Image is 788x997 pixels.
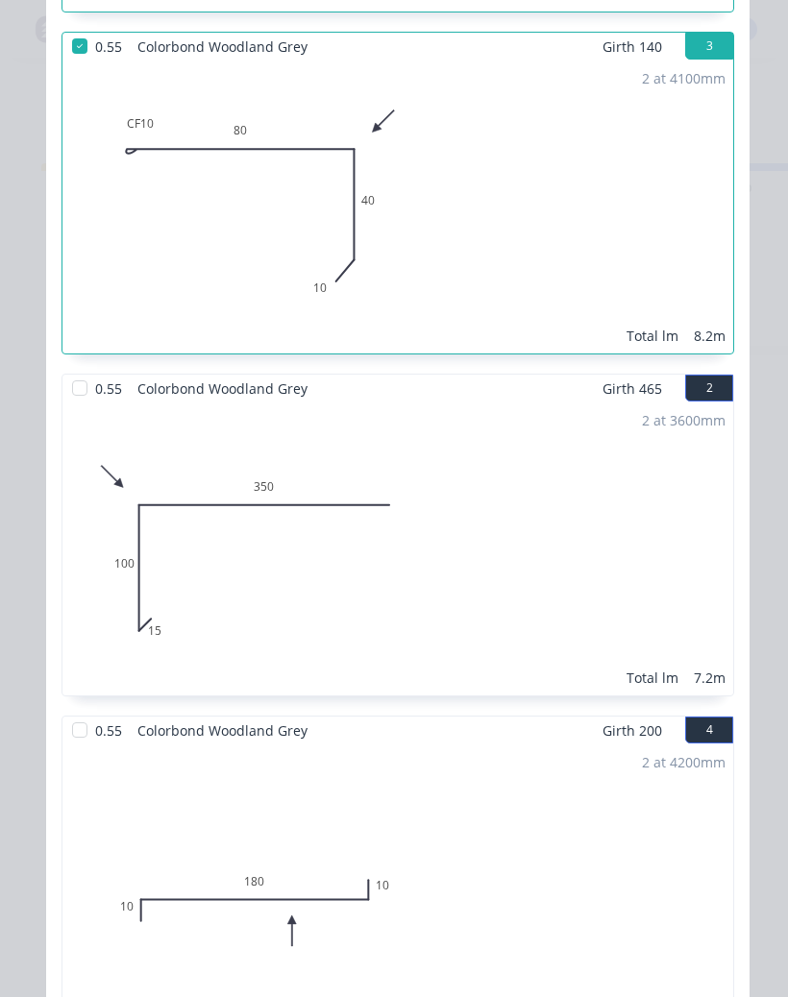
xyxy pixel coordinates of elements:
[603,33,662,61] span: Girth 140
[685,33,733,60] button: 3
[685,375,733,401] button: 2
[642,752,726,772] div: 2 at 4200mm
[87,375,130,402] span: 0.55
[130,33,315,61] span: Colorbond Woodland Grey
[694,326,726,346] div: 8.2m
[642,410,726,430] div: 2 at 3600mm
[87,33,130,61] span: 0.55
[130,375,315,402] span: Colorbond Woodland Grey
[62,61,733,353] div: 0CF108040102 at 4100mmTotal lm8.2m
[603,375,662,402] span: Girth 465
[642,68,726,88] div: 2 at 4100mm
[603,717,662,744] span: Girth 200
[87,717,130,744] span: 0.55
[62,402,733,695] div: 0151003502 at 3600mmTotal lm7.2m
[685,717,733,743] button: 4
[694,668,726,688] div: 7.2m
[130,717,315,744] span: Colorbond Woodland Grey
[627,326,678,346] div: Total lm
[627,668,678,688] div: Total lm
